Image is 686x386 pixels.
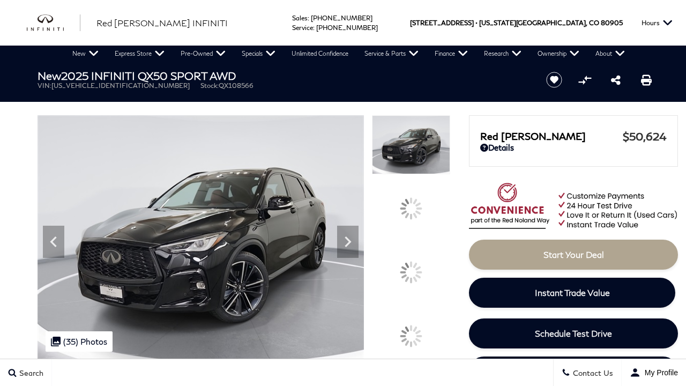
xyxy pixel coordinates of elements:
span: Schedule Test Drive [535,328,612,338]
span: : [308,14,309,22]
a: Pre-Owned [173,46,234,62]
span: Contact Us [570,368,613,377]
a: Research [476,46,530,62]
button: Compare vehicle [577,72,593,88]
a: Instant Trade Value [469,278,675,308]
img: INFINITI [27,14,80,32]
strong: New [38,69,61,82]
a: Red [PERSON_NAME] $50,624 [480,130,667,143]
span: Search [17,368,43,377]
a: New [64,46,107,62]
span: My Profile [640,368,678,377]
span: [US_VEHICLE_IDENTIFICATION_NUMBER] [51,81,190,90]
a: Unlimited Confidence [284,46,356,62]
a: Details [480,143,667,152]
nav: Main Navigation [64,46,633,62]
span: Start Your Deal [543,249,604,259]
span: Instant Trade Value [535,287,610,298]
a: Share this New 2025 INFINITI QX50 SPORT AWD [611,73,621,86]
span: Red [PERSON_NAME] [480,130,623,142]
a: [STREET_ADDRESS] • [US_STATE][GEOGRAPHIC_DATA], CO 80905 [410,19,623,27]
img: New 2025 BLACK OBSIDIAN INFINITI SPORT AWD image 1 [372,115,450,174]
a: Ownership [530,46,587,62]
a: [PHONE_NUMBER] [311,14,372,22]
a: Service & Parts [356,46,427,62]
a: Express Store [107,46,173,62]
a: Finance [427,46,476,62]
a: About [587,46,633,62]
img: New 2025 BLACK OBSIDIAN INFINITI SPORT AWD image 1 [38,115,364,360]
a: Start Your Deal [469,240,678,270]
a: [PHONE_NUMBER] [316,24,378,32]
span: Service [292,24,313,32]
a: Print this New 2025 INFINITI QX50 SPORT AWD [641,73,652,86]
span: Stock: [200,81,219,90]
span: QX108566 [219,81,253,90]
div: (35) Photos [46,331,113,352]
a: Schedule Test Drive [469,318,678,348]
a: Red [PERSON_NAME] INFINITI [96,17,228,29]
span: VIN: [38,81,51,90]
span: $50,624 [623,130,667,143]
a: infiniti [27,14,80,32]
button: user-profile-menu [622,359,686,386]
h1: 2025 INFINITI QX50 SPORT AWD [38,70,528,81]
span: : [313,24,315,32]
span: Sales [292,14,308,22]
a: Specials [234,46,284,62]
span: Red [PERSON_NAME] INFINITI [96,18,228,28]
button: Save vehicle [542,71,566,88]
